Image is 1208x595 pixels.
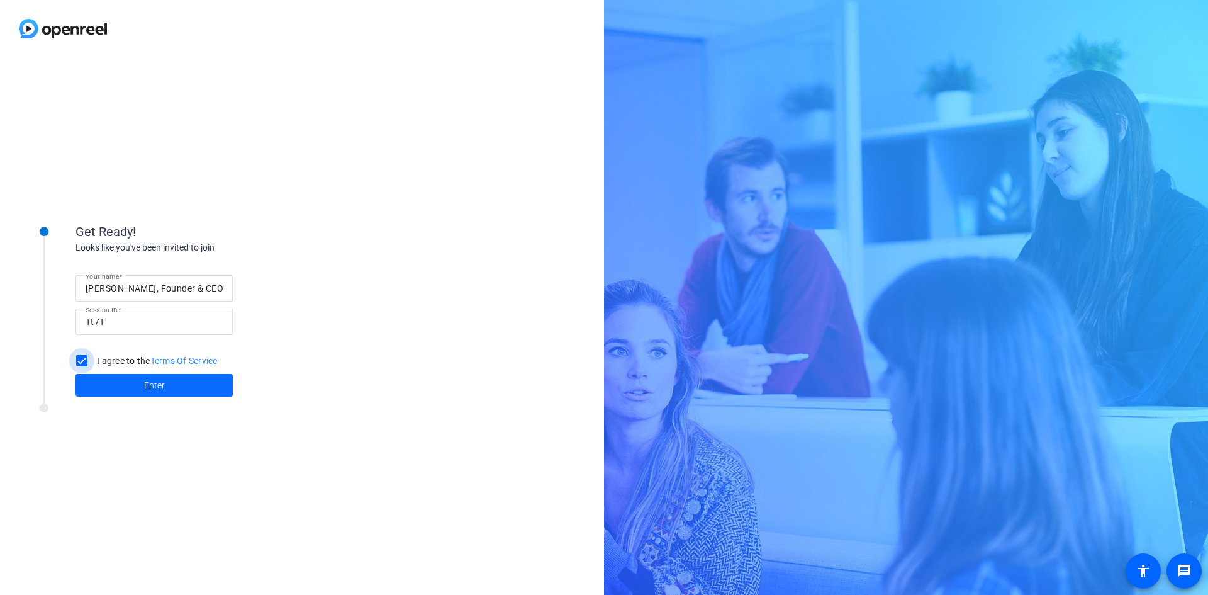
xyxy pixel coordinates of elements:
[86,273,119,280] mat-label: Your name
[75,222,327,241] div: Get Ready!
[1177,564,1192,579] mat-icon: message
[86,306,118,314] mat-label: Session ID
[150,356,218,366] a: Terms Of Service
[94,354,218,367] label: I agree to the
[1136,564,1151,579] mat-icon: accessibility
[75,241,327,254] div: Looks like you've been invited to join
[144,379,165,392] span: Enter
[75,374,233,397] button: Enter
